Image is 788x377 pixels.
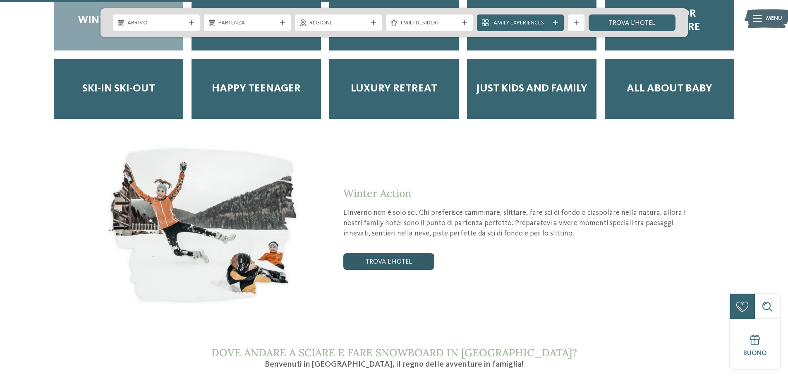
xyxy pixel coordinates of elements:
span: Family Experiences [491,19,549,27]
img: Hotel sulle piste da sci per bambini: divertimento senza confini [101,144,306,313]
a: trova l’hotel [589,14,675,31]
span: All about baby [627,82,712,95]
span: Arrivo [127,19,185,27]
span: Partenza [218,19,276,27]
span: I miei desideri [400,19,458,27]
span: Ski-in ski-out [82,82,155,95]
a: trova l’hotel [343,253,434,270]
span: Benvenuti in [GEOGRAPHIC_DATA], il regno delle avventure in famiglia! [265,360,524,369]
span: Just kids and family [476,82,587,95]
span: Dove andare a sciare e fare snowboard in [GEOGRAPHIC_DATA]? [211,346,577,359]
span: Buono [743,350,767,357]
span: Regione [309,19,367,27]
span: Outdoor adventure [613,7,726,33]
p: L’inverno non è solo sci. Chi preferisce camminare, slittare, fare sci di fondo o ciaspolare nell... [343,208,688,239]
span: Happy teenager [212,82,301,95]
span: Winter Action [343,187,411,200]
span: Luxury Retreat [351,82,437,95]
a: Buono [730,319,780,369]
